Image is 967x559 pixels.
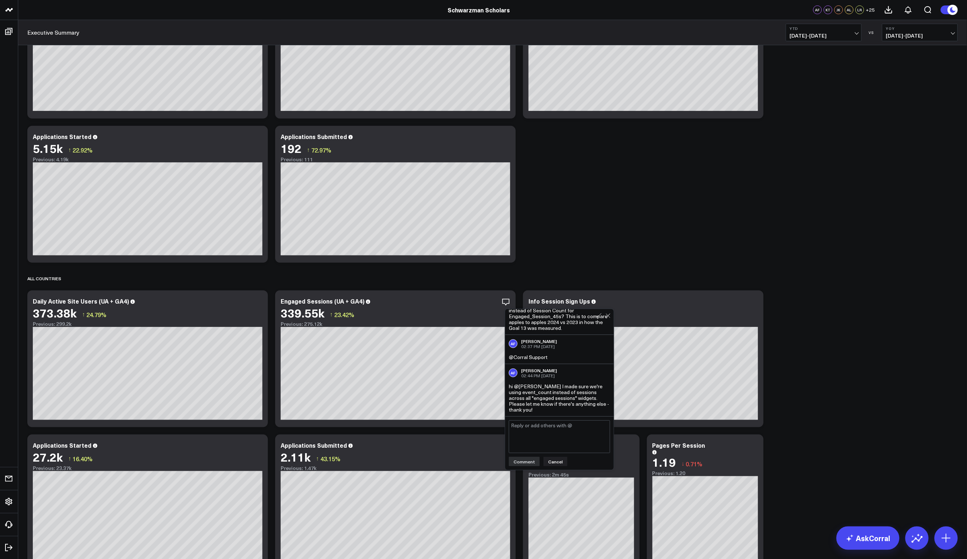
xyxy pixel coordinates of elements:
[837,527,900,550] a: AskCorral
[786,24,862,41] button: YTD[DATE]-[DATE]
[652,455,676,469] div: 1.19
[529,297,590,305] div: Info Session Sign Ups
[320,455,340,463] span: 43.15%
[281,306,324,319] div: 339.55k
[824,5,833,14] div: KT
[33,465,262,471] div: Previous: 23.37k
[68,454,71,463] span: ↑
[813,5,822,14] div: AF
[334,311,354,319] span: 23.42%
[509,369,518,377] div: AF
[281,157,510,162] div: Previous: 111
[521,339,557,344] div: [PERSON_NAME]
[73,455,93,463] span: 16.40%
[281,297,364,305] div: Engaged Sessions (UA + GA4)
[882,24,958,41] button: YoY[DATE]-[DATE]
[521,368,557,373] div: [PERSON_NAME]
[33,297,129,305] div: Daily Active Site Users (UA + GA4)
[281,450,311,463] div: 2.11k
[68,145,71,155] span: ↑
[73,146,93,154] span: 22.92%
[509,339,518,348] div: AF
[866,7,875,12] span: + 25
[281,142,301,155] div: 192
[281,132,347,140] div: Applications Submitted
[86,311,106,319] span: 24.79%
[509,457,540,466] button: Comment
[316,454,319,463] span: ↑
[311,146,331,154] span: 72.97%
[509,383,610,413] div: hi @[PERSON_NAME] I made sure we're using event_count instead of sessions across all "engaged ses...
[652,441,705,449] div: Pages Per Session
[682,459,685,469] span: ↓
[529,306,565,319] div: 18.76k
[281,441,347,449] div: Applications Submitted
[33,441,91,449] div: Applications Started
[521,343,555,349] span: 02:37 PM [DATE]
[33,157,262,162] div: Previous: 4.19k
[790,33,858,39] span: [DATE] - [DATE]
[886,33,954,39] span: [DATE] - [DATE]
[33,306,77,319] div: 373.38k
[281,465,510,471] div: Previous: 1.47k
[686,460,703,468] span: 0.71%
[509,296,610,331] div: @[PERSON_NAME] thank you! Can we change GA4 data to have Event Count instead of Session Count for...
[448,6,510,14] a: Schwarzman Scholars
[33,142,63,155] div: 5.15k
[307,145,310,155] span: ↑
[33,132,91,140] div: Applications Started
[509,354,610,360] div: @Corral Support
[543,457,568,466] button: Cancel
[33,321,262,327] div: Previous: 299.2k
[521,373,555,378] span: 02:44 PM [DATE]
[82,310,85,319] span: ↑
[790,26,858,31] b: YTD
[845,5,854,14] div: AL
[330,310,333,319] span: ↑
[529,321,758,327] div: Previous: 10.86k
[33,450,63,463] div: 27.2k
[855,5,864,14] div: LR
[529,472,634,478] div: Previous: 2m 45s
[27,28,79,36] a: Executive Summary
[834,5,843,14] div: JK
[866,5,875,14] button: +25
[652,470,758,476] div: Previous: 1.20
[886,26,954,31] b: YoY
[281,321,510,327] div: Previous: 275.12k
[865,30,878,35] div: VS
[27,270,61,287] div: All Countries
